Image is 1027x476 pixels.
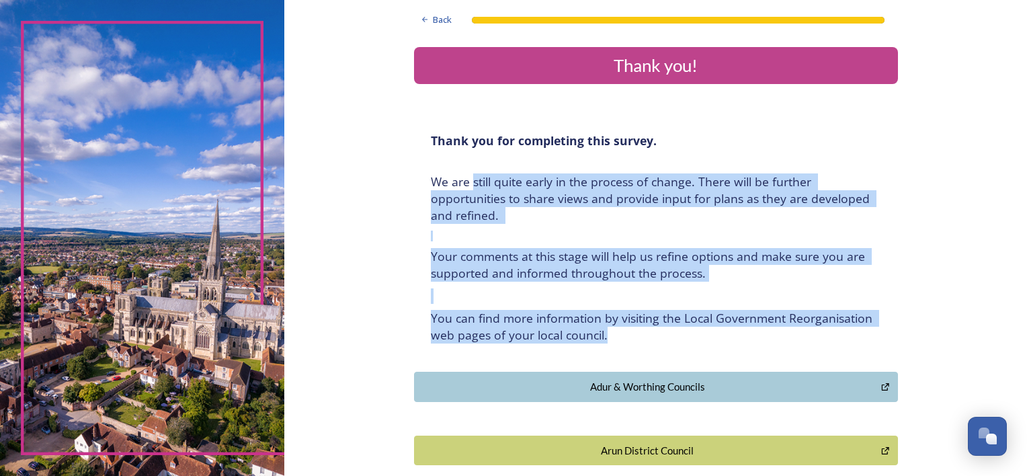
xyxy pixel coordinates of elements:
[431,132,657,149] strong: Thank you for completing this survey.
[433,13,452,26] span: Back
[414,372,898,402] button: Adur & Worthing Councils
[421,443,874,459] div: Arun District Council
[431,248,881,282] h4: Your comments at this stage will help us refine options and make sure you are supported and infor...
[419,52,893,79] div: Thank you!
[421,379,874,395] div: Adur & Worthing Councils
[414,436,898,466] button: Arun District Council
[968,417,1007,456] button: Open Chat
[431,173,881,224] h4: We are still quite early in the process of change. There will be further opportunities to share v...
[431,310,881,344] h4: You can find more information by visiting the Local Government Reorganisation web pages of your l...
